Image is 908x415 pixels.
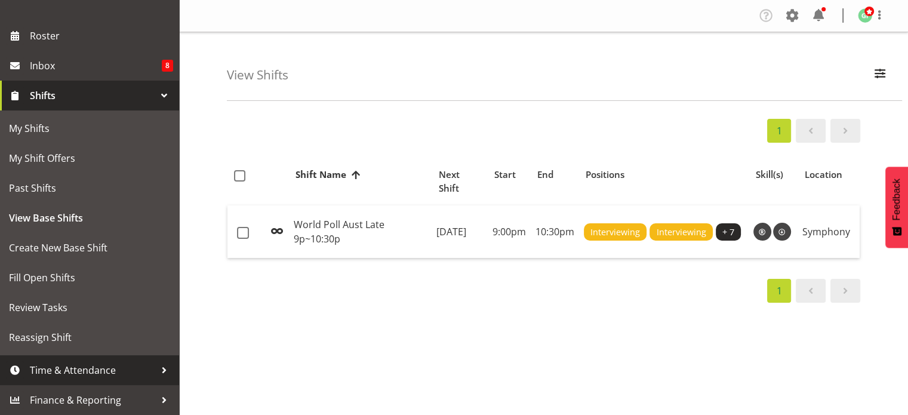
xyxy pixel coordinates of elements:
[289,205,432,258] td: World Poll Aust Late 9p~10:30p
[9,119,170,137] span: My Shifts
[494,168,516,182] span: Start
[3,293,176,322] a: Review Tasks
[586,168,624,182] span: Positions
[296,168,346,182] span: Shift Name
[30,361,155,379] span: Time & Attendance
[9,328,170,346] span: Reassign Shift
[804,168,842,182] span: Location
[9,299,170,316] span: Review Tasks
[3,233,176,263] a: Create New Base Shift
[722,226,734,239] span: + 7
[656,226,706,239] span: Interviewing
[30,57,162,75] span: Inbox
[531,205,579,258] td: 10:30pm
[867,62,892,88] button: Filter Employees
[227,68,288,82] h4: View Shifts
[755,168,783,182] span: Skill(s)
[432,205,488,258] td: [DATE]
[3,173,176,203] a: Past Shifts
[858,8,872,23] img: grant-innes122.jpg
[3,263,176,293] a: Fill Open Shifts
[3,322,176,352] a: Reassign Shift
[30,27,173,45] span: Roster
[9,209,170,227] span: View Base Shifts
[802,225,850,238] span: Symphony
[590,226,640,239] span: Interviewing
[9,179,170,197] span: Past Shifts
[488,205,531,258] td: 9:00pm
[885,167,908,248] button: Feedback - Show survey
[162,60,173,72] span: 8
[537,168,553,182] span: End
[3,143,176,173] a: My Shift Offers
[891,179,902,220] span: Feedback
[9,269,170,287] span: Fill Open Shifts
[3,113,176,143] a: My Shifts
[9,149,170,167] span: My Shift Offers
[9,239,170,257] span: Create New Base Shift
[3,203,176,233] a: View Base Shifts
[30,391,155,409] span: Finance & Reporting
[439,168,481,195] span: Next Shift
[30,87,155,104] span: Shifts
